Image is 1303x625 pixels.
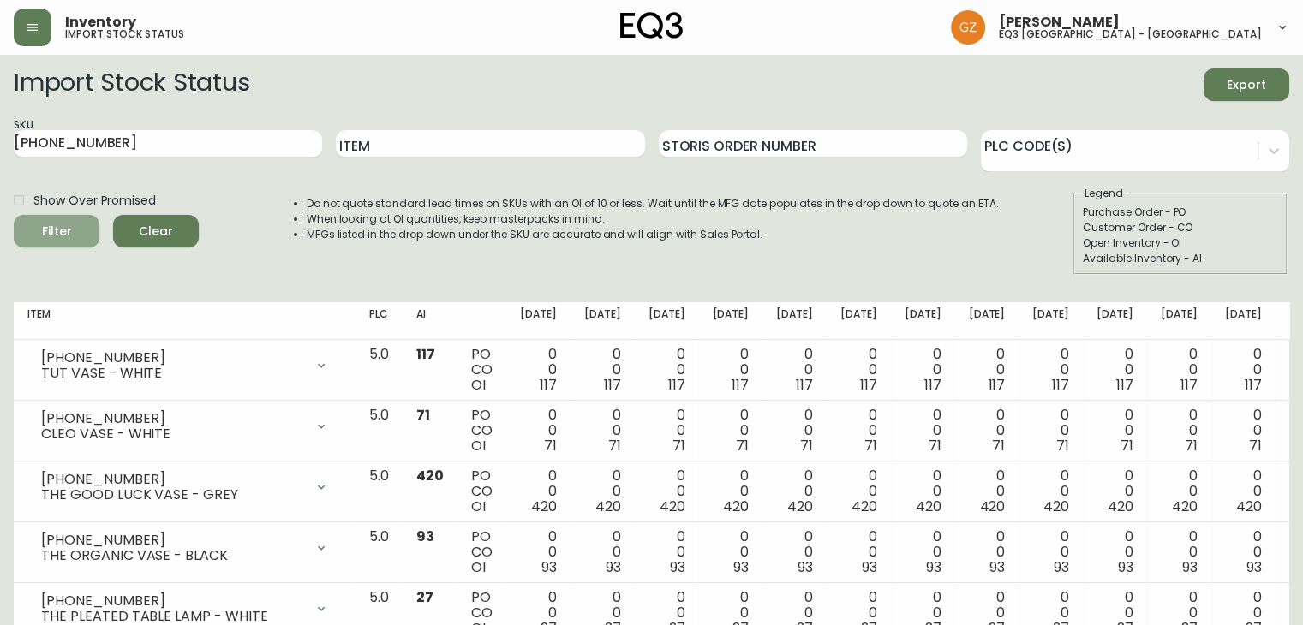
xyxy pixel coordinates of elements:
[1225,347,1262,393] div: 0 0
[541,557,557,577] span: 93
[672,436,685,455] span: 71
[1083,235,1278,251] div: Open Inventory - OI
[1032,529,1069,575] div: 0 0
[1032,408,1069,454] div: 0 0
[723,497,749,516] span: 420
[584,347,621,393] div: 0 0
[968,347,1005,393] div: 0 0
[471,557,486,577] span: OI
[41,593,304,609] div: [PHONE_NUMBER]
[954,302,1019,340] th: [DATE]
[41,350,304,366] div: [PHONE_NUMBER]
[520,529,557,575] div: 0 0
[14,302,356,340] th: Item
[471,375,486,395] span: OI
[356,461,403,522] td: 5.0
[1161,529,1198,575] div: 0 0
[840,529,877,575] div: 0 0
[968,468,1005,515] div: 0 0
[660,497,685,516] span: 420
[1248,436,1261,455] span: 71
[1225,408,1262,454] div: 0 0
[1108,497,1133,516] span: 420
[1116,375,1133,395] span: 117
[1019,302,1083,340] th: [DATE]
[27,408,342,445] div: [PHONE_NUMBER]CLEO VASE - WHITE
[416,405,430,425] span: 71
[1118,557,1133,577] span: 93
[1097,408,1133,454] div: 0 0
[776,529,813,575] div: 0 0
[733,557,749,577] span: 93
[1211,302,1276,340] th: [DATE]
[1161,347,1198,393] div: 0 0
[698,302,762,340] th: [DATE]
[905,529,941,575] div: 0 0
[712,347,749,393] div: 0 0
[712,408,749,454] div: 0 0
[1052,375,1069,395] span: 117
[27,529,342,567] div: [PHONE_NUMBER]THE ORGANIC VASE - BLACK
[471,497,486,516] span: OI
[595,497,621,516] span: 420
[732,375,749,395] span: 117
[649,468,685,515] div: 0 0
[1225,468,1262,515] div: 0 0
[544,436,557,455] span: 71
[471,347,493,393] div: PO CO
[776,468,813,515] div: 0 0
[999,15,1120,29] span: [PERSON_NAME]
[840,347,877,393] div: 0 0
[926,557,941,577] span: 93
[33,192,156,210] span: Show Over Promised
[620,12,684,39] img: logo
[571,302,635,340] th: [DATE]
[584,529,621,575] div: 0 0
[840,468,877,515] div: 0 0
[827,302,891,340] th: [DATE]
[1083,186,1125,201] legend: Legend
[864,436,877,455] span: 71
[14,215,99,247] button: Filter
[860,375,877,395] span: 117
[916,497,941,516] span: 420
[416,466,444,485] span: 420
[471,468,493,515] div: PO CO
[42,221,72,242] div: Filter
[988,375,1005,395] span: 117
[356,401,403,461] td: 5.0
[800,436,813,455] span: 71
[1121,436,1133,455] span: 71
[951,10,985,45] img: 78875dbee59462ec7ba26e296000f7de
[635,302,699,340] th: [DATE]
[1185,436,1198,455] span: 71
[1083,302,1147,340] th: [DATE]
[999,29,1262,39] h5: eq3 [GEOGRAPHIC_DATA] - [GEOGRAPHIC_DATA]
[1204,68,1289,101] button: Export
[670,557,685,577] span: 93
[471,408,493,454] div: PO CO
[471,436,486,455] span: OI
[798,557,813,577] span: 93
[649,529,685,575] div: 0 0
[1182,557,1198,577] span: 93
[1083,251,1278,266] div: Available Inventory - AI
[356,302,403,340] th: PLC
[41,411,304,426] div: [PHONE_NUMBER]
[41,366,304,381] div: TUT VASE - WHITE
[41,426,304,442] div: CLEO VASE - WHITE
[127,221,185,242] span: Clear
[584,468,621,515] div: 0 0
[712,529,749,575] div: 0 0
[540,375,557,395] span: 117
[1097,347,1133,393] div: 0 0
[520,347,557,393] div: 0 0
[531,497,557,516] span: 420
[968,408,1005,454] div: 0 0
[1147,302,1211,340] th: [DATE]
[1161,408,1198,454] div: 0 0
[989,557,1005,577] span: 93
[604,375,621,395] span: 117
[14,68,249,101] h2: Import Stock Status
[968,529,1005,575] div: 0 0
